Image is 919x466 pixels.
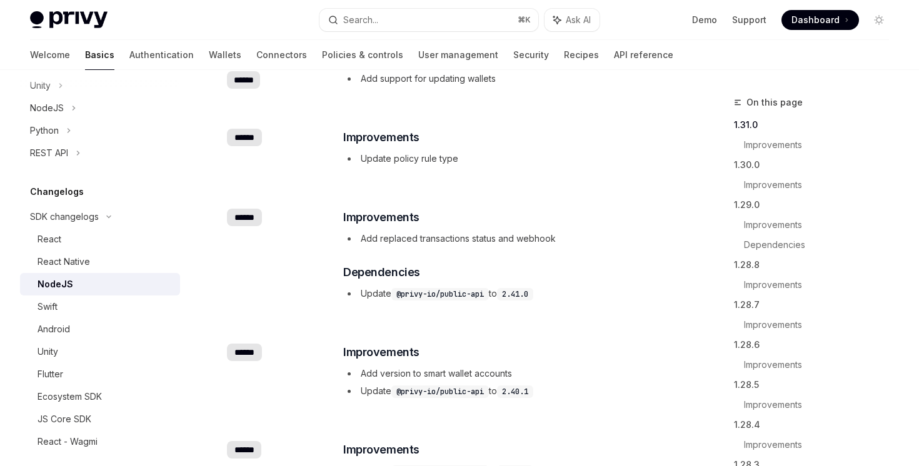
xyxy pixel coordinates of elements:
h5: Changelogs [30,184,84,199]
a: 1.30.0 [734,155,899,175]
a: Policies & controls [322,40,403,70]
a: Ecosystem SDK [20,385,180,408]
div: Flutter [38,367,63,382]
a: JS Core SDK [20,408,180,430]
a: React - Wagmi [20,430,180,453]
div: Unity [38,344,58,359]
a: Dashboard [781,10,859,30]
code: 2.40.1 [497,385,533,398]
a: User management [418,40,498,70]
span: Improvements [343,441,419,459]
a: Demo [692,14,717,26]
a: 1.29.0 [734,195,899,215]
span: Dashboard [791,14,840,26]
span: Improvements [343,344,419,361]
div: React [38,232,61,247]
code: 2.41.0 [497,288,533,300]
div: NodeJS [38,277,73,292]
li: Add support for updating wallets [343,71,675,86]
li: Update to [343,384,675,399]
a: Support [732,14,766,26]
a: Security [513,40,549,70]
a: 1.28.7 [734,295,899,315]
li: Add version to smart wallet accounts [343,366,675,381]
div: Android [38,322,70,337]
a: Improvements [744,435,899,455]
a: 1.28.5 [734,375,899,395]
a: Swift [20,295,180,318]
a: Improvements [744,215,899,235]
div: Search... [343,12,378,27]
button: Toggle dark mode [869,10,889,30]
a: Unity [20,340,180,363]
a: Improvements [744,355,899,375]
a: Improvements [744,175,899,195]
img: light logo [30,11,108,29]
a: 1.31.0 [734,115,899,135]
a: 1.28.4 [734,415,899,435]
a: API reference [614,40,673,70]
a: Improvements [744,275,899,295]
span: Improvements [343,209,419,226]
a: Authentication [129,40,194,70]
div: Swift [38,299,58,314]
a: 1.28.6 [734,335,899,355]
div: JS Core SDK [38,412,91,427]
a: Improvements [744,315,899,335]
button: Ask AI [545,9,600,31]
div: Ecosystem SDK [38,389,102,404]
a: 1.28.8 [734,255,899,275]
div: SDK changelogs [30,209,99,224]
button: Search...⌘K [319,9,538,31]
a: Dependencies [744,235,899,255]
a: Flutter [20,363,180,385]
a: Improvements [744,135,899,155]
a: React Native [20,250,180,273]
li: Add replaced transactions status and webhook [343,231,675,246]
li: Update policy rule type [343,151,675,166]
div: Python [30,123,59,138]
span: Dependencies [343,264,420,281]
a: Android [20,318,180,340]
span: On this page [746,95,803,110]
a: NodeJS [20,273,180,295]
code: @privy-io/public-api [391,288,489,300]
code: @privy-io/public-api [391,385,489,398]
div: React Native [38,254,90,269]
a: Welcome [30,40,70,70]
a: React [20,228,180,250]
a: Improvements [744,395,899,415]
span: Ask AI [566,14,591,26]
a: Wallets [209,40,241,70]
span: Improvements [343,129,419,146]
a: Recipes [564,40,599,70]
div: NodeJS [30,101,64,116]
a: Connectors [256,40,307,70]
div: REST API [30,146,68,161]
div: React - Wagmi [38,434,98,449]
li: Update to [343,286,675,301]
a: Basics [85,40,114,70]
span: ⌘ K [518,15,531,25]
